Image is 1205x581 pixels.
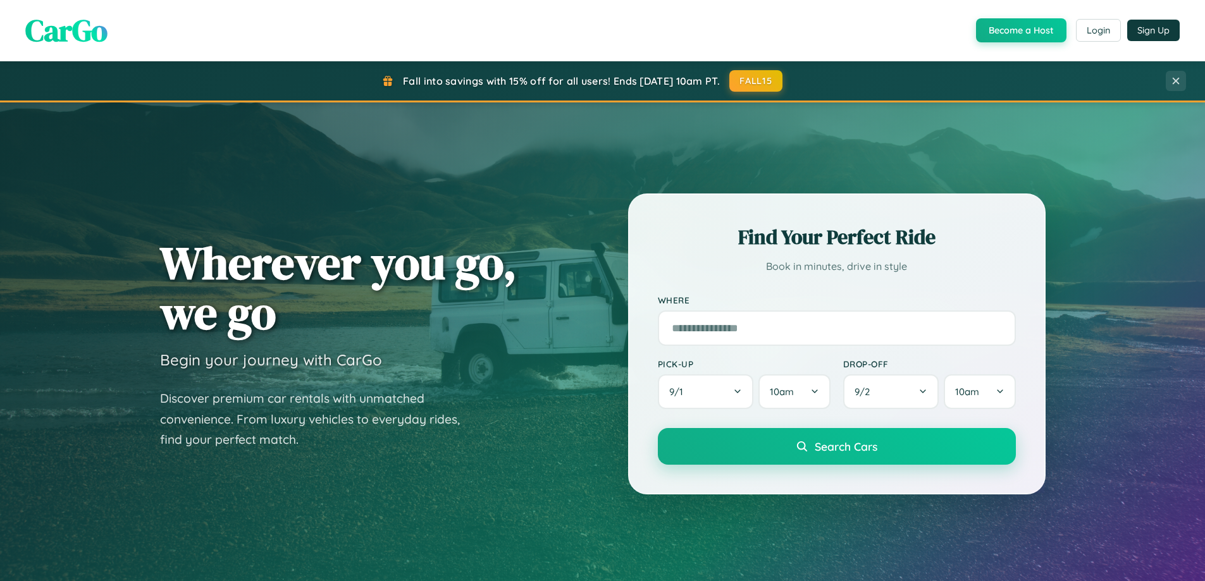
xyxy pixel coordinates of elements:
[658,428,1016,465] button: Search Cars
[1076,19,1121,42] button: Login
[729,70,782,92] button: FALL15
[843,358,1016,369] label: Drop-off
[658,295,1016,305] label: Where
[976,18,1066,42] button: Become a Host
[658,223,1016,251] h2: Find Your Perfect Ride
[855,386,876,398] span: 9 / 2
[160,350,382,369] h3: Begin your journey with CarGo
[658,257,1016,276] p: Book in minutes, drive in style
[658,358,831,369] label: Pick-up
[770,386,794,398] span: 10am
[25,9,108,51] span: CarGo
[843,374,939,409] button: 9/2
[815,439,877,453] span: Search Cars
[1127,20,1180,41] button: Sign Up
[944,374,1015,409] button: 10am
[160,238,517,338] h1: Wherever you go, we go
[403,75,720,87] span: Fall into savings with 15% off for all users! Ends [DATE] 10am PT.
[658,374,754,409] button: 9/1
[758,374,830,409] button: 10am
[160,388,476,450] p: Discover premium car rentals with unmatched convenience. From luxury vehicles to everyday rides, ...
[669,386,689,398] span: 9 / 1
[955,386,979,398] span: 10am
